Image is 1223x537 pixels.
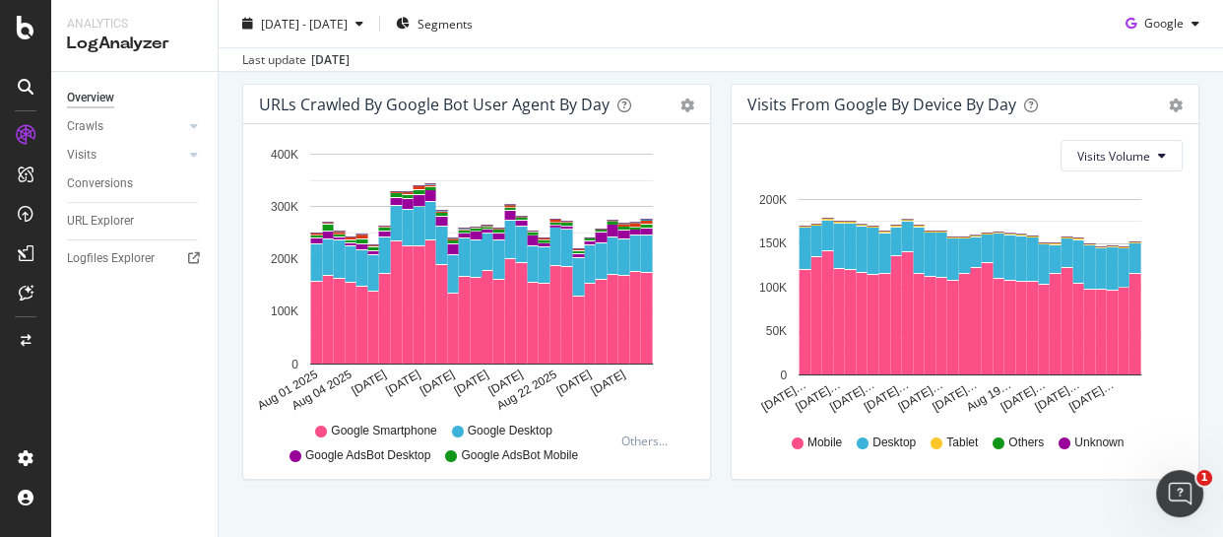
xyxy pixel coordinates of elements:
[383,368,422,398] text: [DATE]
[261,15,348,32] span: [DATE] - [DATE]
[291,358,298,371] text: 0
[67,116,103,137] div: Crawls
[1061,140,1183,171] button: Visits Volume
[766,324,787,338] text: 50K
[780,369,787,382] text: 0
[554,368,594,398] text: [DATE]
[67,33,202,55] div: LogAnalyzer
[331,423,436,439] span: Google Smartphone
[807,435,842,451] span: Mobile
[468,423,552,439] span: Google Desktop
[67,88,204,108] a: Overview
[290,368,354,413] text: Aug 04 2025
[418,15,473,32] span: Segments
[588,368,627,398] text: [DATE]
[759,193,787,207] text: 200K
[67,145,97,166] div: Visits
[872,435,916,451] span: Desktop
[1008,435,1044,451] span: Others
[67,116,184,137] a: Crawls
[946,435,978,451] span: Tablet
[255,368,320,413] text: Aug 01 2025
[485,368,525,398] text: [DATE]
[1196,470,1212,486] span: 1
[67,173,133,194] div: Conversions
[271,252,298,266] text: 200K
[494,368,559,413] text: Aug 22 2025
[418,368,457,398] text: [DATE]
[67,88,114,108] div: Overview
[67,211,134,232] div: URL Explorer
[388,8,481,39] button: Segments
[1156,470,1203,517] iframe: Intercom live chat
[759,236,787,250] text: 150K
[1118,8,1207,39] button: Google
[67,211,204,232] a: URL Explorer
[747,187,1176,416] svg: A chart.
[1169,99,1183,112] div: gear
[67,145,184,166] a: Visits
[234,8,371,39] button: [DATE] - [DATE]
[680,99,694,112] div: gear
[759,281,787,295] text: 100K
[242,51,350,69] div: Last update
[271,148,298,162] text: 400K
[259,140,687,414] svg: A chart.
[1077,148,1150,165] span: Visits Volume
[311,51,350,69] div: [DATE]
[747,95,1016,114] div: Visits From Google By Device By Day
[67,173,204,194] a: Conversions
[621,433,676,449] div: Others...
[452,368,491,398] text: [DATE]
[67,248,204,269] a: Logfiles Explorer
[259,95,610,114] div: URLs Crawled by Google bot User Agent By Day
[67,16,202,33] div: Analytics
[271,200,298,214] text: 300K
[67,248,155,269] div: Logfiles Explorer
[1074,435,1124,451] span: Unknown
[1144,15,1184,32] span: Google
[350,368,389,398] text: [DATE]
[461,447,578,464] span: Google AdsBot Mobile
[305,447,430,464] span: Google AdsBot Desktop
[271,305,298,319] text: 100K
